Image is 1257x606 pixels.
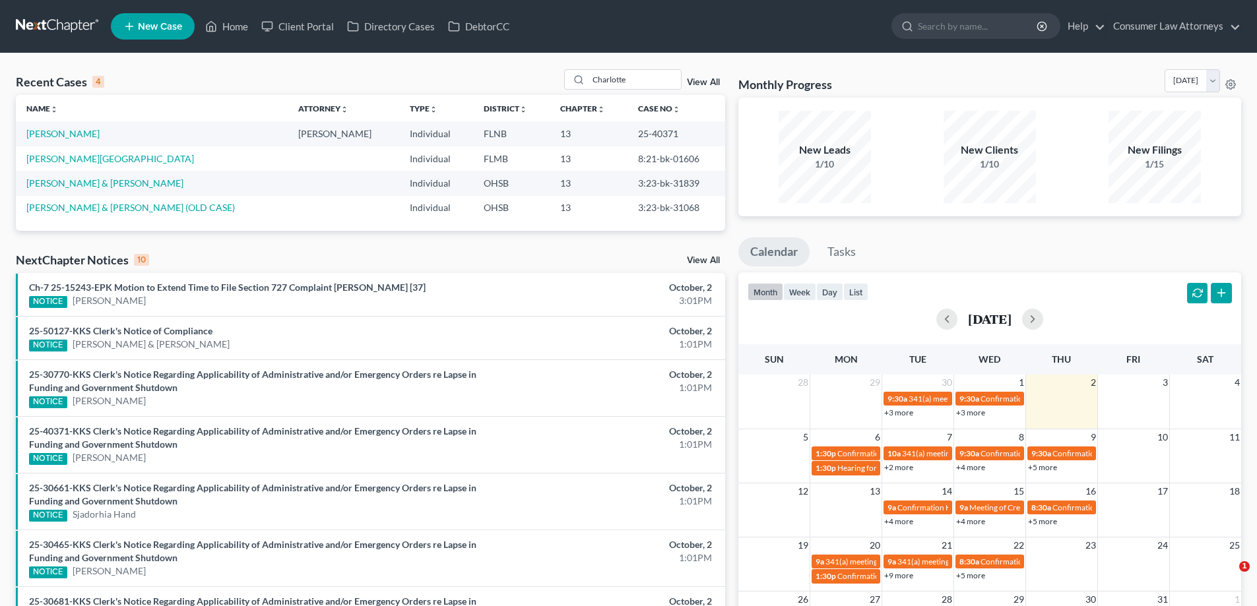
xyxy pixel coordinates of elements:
[884,516,913,526] a: +4 more
[843,283,868,301] button: list
[1061,15,1105,38] a: Help
[29,510,67,522] div: NOTICE
[493,425,712,438] div: October, 2
[835,353,858,365] span: Mon
[887,394,907,404] span: 9:30a
[493,495,712,508] div: 1:01PM
[550,196,628,220] td: 13
[484,104,527,113] a: Districtunfold_more
[493,281,712,294] div: October, 2
[199,15,255,38] a: Home
[1017,429,1025,445] span: 8
[1156,537,1169,553] span: 24
[796,537,810,553] span: 19
[138,22,182,32] span: New Case
[29,325,212,336] a: 25-50127-KKS Clerk's Notice of Compliance
[288,121,399,146] td: [PERSON_NAME]
[887,557,896,566] span: 9a
[940,483,953,499] span: 14
[816,237,868,266] a: Tasks
[959,557,979,566] span: 8:30a
[816,571,836,581] span: 1:30p
[29,296,67,308] div: NOTICE
[897,502,1048,512] span: Confirmation Hearing for [PERSON_NAME]
[1017,375,1025,390] span: 1
[1212,561,1244,593] iframe: Intercom live chat
[628,171,725,195] td: 3:23-bk-31839
[29,282,426,293] a: Ch-7 25-15243-EPK Motion to Extend Time to File Section 727 Complaint [PERSON_NAME] [37]
[748,283,783,301] button: month
[519,106,527,113] i: unfold_more
[687,78,720,87] a: View All
[16,74,104,90] div: Recent Cases
[837,448,987,458] span: Confirmation hearing for [PERSON_NAME]
[29,566,67,578] div: NOTICE
[628,146,725,171] td: 8:21-bk-01606
[493,481,712,495] div: October, 2
[816,283,843,301] button: day
[969,502,1116,512] span: Meeting of Creditors for [PERSON_NAME]
[874,429,882,445] span: 6
[550,121,628,146] td: 13
[959,502,968,512] span: 9a
[779,158,871,171] div: 1/10
[909,353,926,365] span: Tue
[399,121,472,146] td: Individual
[473,121,550,146] td: FLNB
[981,448,1132,458] span: Confirmation Hearing for [PERSON_NAME]
[1089,429,1097,445] span: 9
[473,196,550,220] td: OHSB
[1089,375,1097,390] span: 2
[493,294,712,307] div: 3:01PM
[868,375,882,390] span: 29
[887,502,896,512] span: 9a
[1156,429,1169,445] span: 10
[825,557,953,566] span: 341(a) meeting for [PERSON_NAME]
[1228,429,1241,445] span: 11
[493,551,712,564] div: 1:01PM
[779,142,871,158] div: New Leads
[29,482,476,506] a: 25-30661-KKS Clerk's Notice Regarding Applicability of Administrative and/or Emergency Orders re ...
[837,571,987,581] span: Confirmation hearing for [PERSON_NAME]
[589,70,681,89] input: Search by name...
[1012,537,1025,553] span: 22
[29,539,476,563] a: 25-30465-KKS Clerk's Notice Regarding Applicability of Administrative and/or Emergency Orders re ...
[1028,516,1057,526] a: +5 more
[981,557,1120,566] span: Confirmation Hearing [PERSON_NAME]
[802,429,810,445] span: 5
[1197,353,1213,365] span: Sat
[410,104,437,113] a: Typeunfold_more
[493,438,712,451] div: 1:01PM
[29,425,476,450] a: 25-40371-KKS Clerk's Notice Regarding Applicability of Administrative and/or Emergency Orders re ...
[1052,353,1071,365] span: Thu
[26,202,235,213] a: [PERSON_NAME] & [PERSON_NAME] (OLD CASE)
[672,106,680,113] i: unfold_more
[560,104,605,113] a: Chapterunfold_more
[134,254,149,266] div: 10
[783,283,816,301] button: week
[16,252,149,268] div: NextChapter Notices
[73,394,146,408] a: [PERSON_NAME]
[399,146,472,171] td: Individual
[638,104,680,113] a: Case Nounfold_more
[956,516,985,526] a: +4 more
[29,453,67,465] div: NOTICE
[738,237,810,266] a: Calendar
[399,171,472,195] td: Individual
[628,196,725,220] td: 3:23-bk-31068
[628,121,725,146] td: 25-40371
[399,196,472,220] td: Individual
[956,462,985,472] a: +4 more
[26,104,58,113] a: Nameunfold_more
[26,177,183,189] a: [PERSON_NAME] & [PERSON_NAME]
[26,128,100,139] a: [PERSON_NAME]
[493,324,712,338] div: October, 2
[430,106,437,113] i: unfold_more
[884,462,913,472] a: +2 more
[738,76,832,92] h3: Monthly Progress
[597,106,605,113] i: unfold_more
[473,146,550,171] td: FLMB
[816,448,836,458] span: 1:30p
[493,338,712,351] div: 1:01PM
[1161,375,1169,390] span: 3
